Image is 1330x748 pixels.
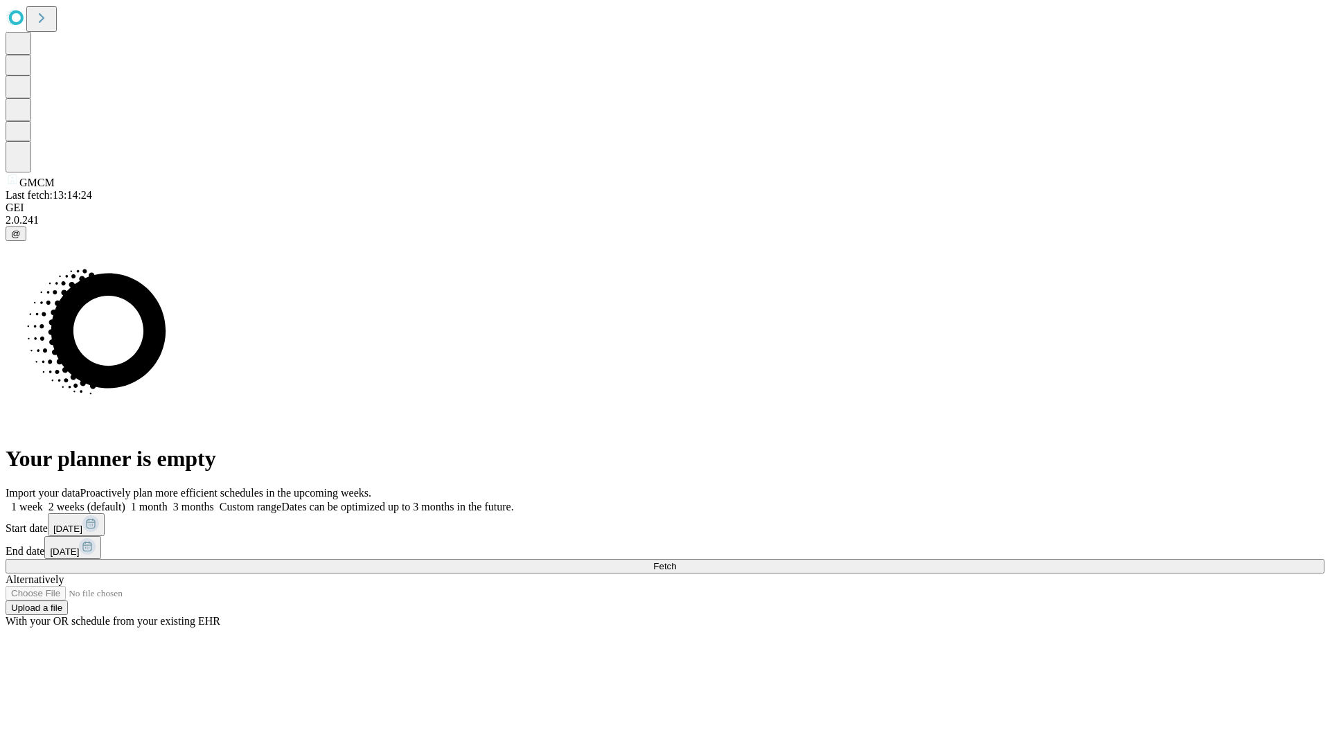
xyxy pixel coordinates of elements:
[6,615,220,627] span: With your OR schedule from your existing EHR
[653,561,676,571] span: Fetch
[6,573,64,585] span: Alternatively
[6,513,1324,536] div: Start date
[6,559,1324,573] button: Fetch
[6,536,1324,559] div: End date
[6,214,1324,226] div: 2.0.241
[6,487,80,499] span: Import your data
[6,226,26,241] button: @
[6,189,92,201] span: Last fetch: 13:14:24
[6,600,68,615] button: Upload a file
[19,177,55,188] span: GMCM
[281,501,513,513] span: Dates can be optimized up to 3 months in the future.
[173,501,214,513] span: 3 months
[48,501,125,513] span: 2 weeks (default)
[6,446,1324,472] h1: Your planner is empty
[50,546,79,557] span: [DATE]
[11,501,43,513] span: 1 week
[80,487,371,499] span: Proactively plan more efficient schedules in the upcoming weeks.
[48,513,105,536] button: [DATE]
[11,229,21,239] span: @
[53,524,82,534] span: [DATE]
[131,501,168,513] span: 1 month
[220,501,281,513] span: Custom range
[6,202,1324,214] div: GEI
[44,536,101,559] button: [DATE]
